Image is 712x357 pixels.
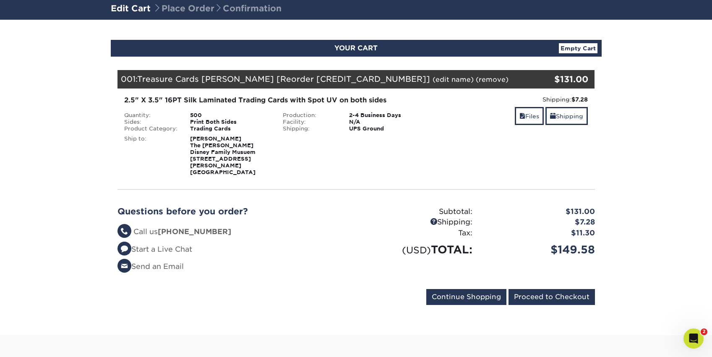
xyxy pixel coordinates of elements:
div: UPS Ground [343,125,436,132]
div: $131.00 [479,206,601,217]
div: $149.58 [479,242,601,258]
div: $7.28 [479,217,601,228]
div: 500 [184,112,276,119]
a: Files [515,107,544,125]
div: Shipping: [442,95,588,104]
div: 2-4 Business Days [343,112,436,119]
div: Print Both Sides [184,119,276,125]
div: $11.30 [479,228,601,239]
h2: Questions before you order? [117,206,350,216]
div: Ship to: [118,136,184,176]
span: 2 [701,328,707,335]
a: Send an Email [117,262,184,271]
div: 001: [117,70,515,89]
div: TOTAL: [356,242,479,258]
div: Facility: [276,119,343,125]
input: Continue Shopping [426,289,506,305]
a: Shipping [545,107,588,125]
span: Treasure Cards [PERSON_NAME] [Reorder [CREDIT_CARD_NUMBER]] [137,74,430,83]
div: 2.5" X 3.5" 16PT Silk Laminated Trading Cards with Spot UV on both sides [124,95,429,105]
div: $131.00 [515,73,589,86]
div: Production: [276,112,343,119]
strong: $7.28 [571,96,588,103]
div: Quantity: [118,112,184,119]
div: N/A [343,119,436,125]
iframe: Intercom live chat [683,328,704,349]
a: (edit name) [433,76,474,83]
input: Proceed to Checkout [509,289,595,305]
a: Empty Cart [559,43,597,53]
span: YOUR CART [334,44,378,52]
strong: [PERSON_NAME] The [PERSON_NAME] Disney Family Musuem [STREET_ADDRESS][PERSON_NAME] [GEOGRAPHIC_DATA] [190,136,256,175]
small: (USD) [402,245,431,255]
a: Edit Cart [111,3,151,13]
div: Trading Cards [184,125,276,132]
a: (remove) [476,76,509,83]
div: Shipping: [276,125,343,132]
div: Subtotal: [356,206,479,217]
a: Start a Live Chat [117,245,192,253]
strong: [PHONE_NUMBER] [158,227,231,236]
span: files [519,113,525,120]
span: shipping [550,113,556,120]
div: Tax: [356,228,479,239]
li: Call us [117,227,350,237]
div: Sides: [118,119,184,125]
div: Shipping: [356,217,479,228]
span: Place Order Confirmation [153,3,282,13]
div: Product Category: [118,125,184,132]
